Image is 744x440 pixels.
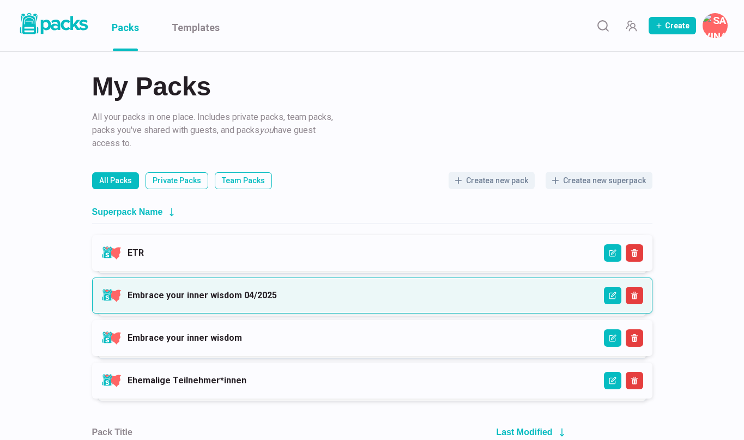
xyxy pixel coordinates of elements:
[92,111,337,150] p: All your packs in one place. Includes private packs, team packs, packs you've shared with guests,...
[92,74,652,100] h2: My Packs
[604,244,621,262] button: Edit
[703,13,728,38] button: Savina Tilmann
[626,287,643,304] button: Delete Superpack
[92,207,163,217] h2: Superpack Name
[259,125,274,135] i: you
[16,11,90,40] a: Packs logo
[16,11,90,37] img: Packs logo
[626,329,643,347] button: Delete Superpack
[92,427,132,437] h2: Pack Title
[99,175,132,186] p: All Packs
[497,427,553,437] h2: Last Modified
[626,244,643,262] button: Delete Superpack
[626,372,643,389] button: Delete Superpack
[592,15,614,37] button: Search
[604,329,621,347] button: Edit
[449,172,535,189] button: Createa new pack
[546,172,652,189] button: Createa new superpack
[153,175,201,186] p: Private Packs
[620,15,642,37] button: Manage Team Invites
[222,175,265,186] p: Team Packs
[604,287,621,304] button: Edit
[604,372,621,389] button: Edit
[649,17,696,34] button: Create Pack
